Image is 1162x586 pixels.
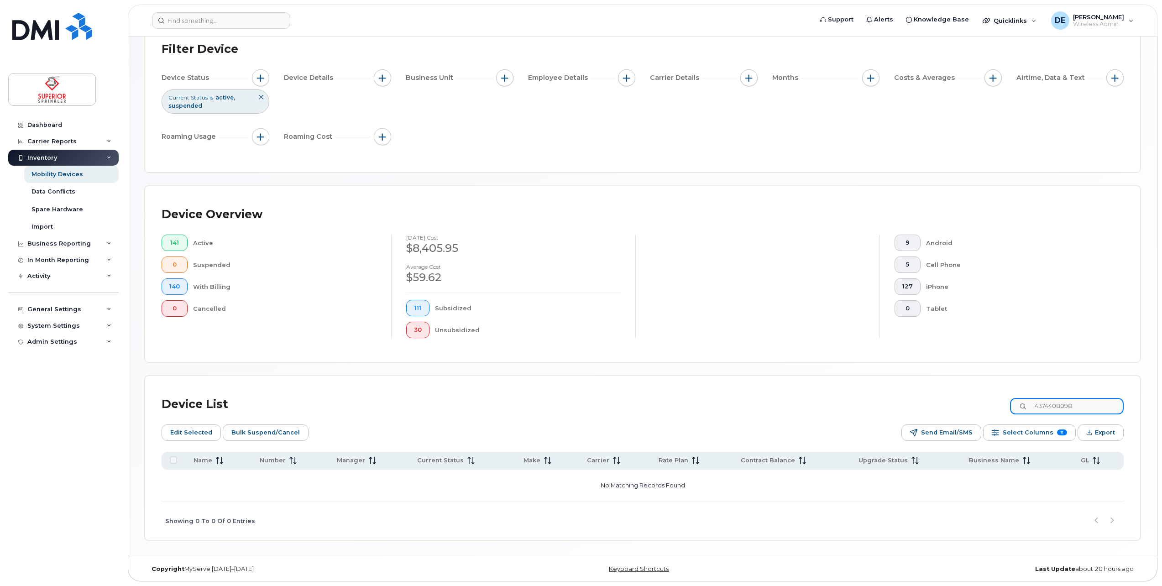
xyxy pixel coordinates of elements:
span: Manager [337,456,365,465]
input: Search Device List ... [1010,398,1124,414]
span: Rate Plan [659,456,688,465]
span: Device Details [284,73,336,83]
span: Export [1095,426,1115,439]
div: With Billing [193,278,377,295]
span: Roaming Cost [284,132,335,141]
span: Wireless Admin [1073,21,1124,28]
span: Quicklinks [994,17,1027,24]
div: Android [926,235,1110,251]
span: 141 [169,239,180,246]
span: 30 [414,326,422,334]
span: Employee Details [528,73,591,83]
div: Cell Phone [926,256,1110,273]
span: Carrier Details [650,73,702,83]
span: 111 [414,304,422,312]
div: Device List [162,392,228,416]
a: Alerts [860,10,900,29]
button: 30 [406,322,429,338]
div: MyServe [DATE]–[DATE] [145,565,476,573]
button: 140 [162,278,188,295]
span: Months [772,73,801,83]
span: 127 [902,283,913,290]
div: Subsidized [435,300,621,316]
h4: [DATE] cost [406,235,621,241]
input: Find something... [152,12,290,29]
button: 111 [406,300,429,316]
h4: Average cost [406,264,621,270]
span: 5 [902,261,913,268]
span: 9 [902,239,913,246]
p: No Matching Records Found [165,473,1120,498]
strong: Copyright [152,565,184,572]
span: Bulk Suspend/Cancel [231,426,300,439]
strong: Last Update [1035,565,1075,572]
span: Send Email/SMS [921,426,973,439]
div: Quicklinks [976,11,1043,30]
span: 140 [169,283,180,290]
span: Business Name [969,456,1019,465]
span: Number [260,456,286,465]
div: Active [193,235,377,251]
span: 11 [1057,429,1067,435]
span: Showing 0 To 0 Of 0 Entries [165,514,255,528]
span: Business Unit [406,73,456,83]
a: Keyboard Shortcuts [609,565,669,572]
button: 141 [162,235,188,251]
button: Export [1078,424,1124,441]
span: active [215,94,235,101]
span: Select Columns [1003,426,1053,439]
span: Edit Selected [170,426,212,439]
span: 0 [902,305,913,312]
span: Roaming Usage [162,132,219,141]
span: is [209,94,213,101]
span: Contract Balance [741,456,795,465]
span: suspended [168,102,202,109]
div: Filter Device [162,37,238,61]
div: $8,405.95 [406,241,621,256]
span: Costs & Averages [894,73,958,83]
span: Current Status [168,94,208,101]
span: Airtime, Data & Text [1016,73,1088,83]
span: Current Status [417,456,464,465]
div: $59.62 [406,270,621,285]
div: Tablet [926,300,1110,317]
div: iPhone [926,278,1110,295]
span: Device Status [162,73,212,83]
div: Device Overview [162,203,262,226]
button: 0 [895,300,921,317]
div: Cancelled [193,300,377,317]
button: 0 [162,300,188,317]
button: 9 [895,235,921,251]
span: GL [1081,456,1089,465]
div: Devin Edwards [1045,11,1140,30]
span: [PERSON_NAME] [1073,13,1124,21]
span: Support [828,15,853,24]
div: about 20 hours ago [809,565,1141,573]
div: Suspended [193,256,377,273]
span: Alerts [874,15,893,24]
span: Make [523,456,540,465]
button: Edit Selected [162,424,221,441]
span: 0 [169,261,180,268]
button: 0 [162,256,188,273]
span: Name [194,456,212,465]
button: Bulk Suspend/Cancel [223,424,309,441]
button: Send Email/SMS [901,424,981,441]
span: Carrier [587,456,609,465]
a: Support [814,10,860,29]
button: 5 [895,256,921,273]
a: Knowledge Base [900,10,975,29]
span: DE [1055,15,1065,26]
button: 127 [895,278,921,295]
span: 0 [169,305,180,312]
button: Select Columns 11 [983,424,1076,441]
div: Unsubsidized [435,322,621,338]
span: Upgrade Status [858,456,908,465]
span: Knowledge Base [914,15,969,24]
